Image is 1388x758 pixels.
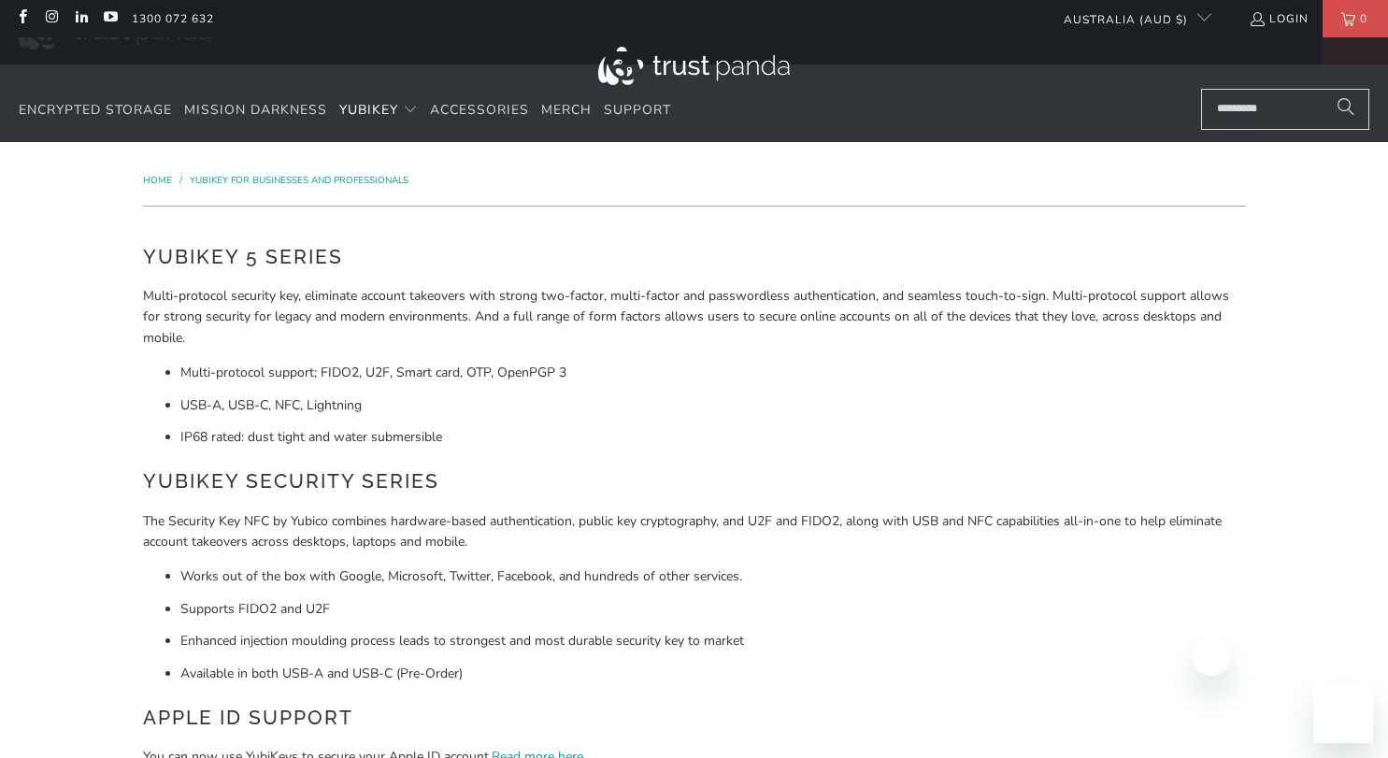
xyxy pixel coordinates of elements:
[19,89,172,133] a: Encrypted Storage
[19,89,671,133] nav: Translation missing: en.navigation.header.main_nav
[541,89,592,133] a: Merch
[184,101,327,119] span: Mission Darkness
[1323,89,1369,130] button: Search
[180,363,1246,383] li: Multi-protocol support; FIDO2, U2F, Smart card, OTP, OpenPGP 3
[43,11,59,26] a: Trust Panda Australia on Instagram
[190,174,408,187] a: YubiKey for Businesses and Professionals
[1193,638,1230,676] iframe: Close message
[143,174,172,187] span: Home
[1201,89,1369,130] input: Search...
[1313,683,1373,743] iframe: Button to launch messaging window
[102,11,118,26] a: Trust Panda Australia on YouTube
[143,703,1246,733] h2: Apple ID Support
[339,89,418,133] summary: YubiKey
[541,101,592,119] span: Merch
[180,599,1246,620] li: Supports FIDO2 and U2F
[184,89,327,133] a: Mission Darkness
[1249,8,1309,29] a: Login
[143,466,1246,496] h2: YubiKey Security Series
[180,566,1246,587] li: Works out of the box with Google, Microsoft, Twitter, Facebook, and hundreds of other services.
[180,395,1246,416] li: USB-A, USB-C, NFC, Lightning
[19,101,172,119] span: Encrypted Storage
[14,11,30,26] a: Trust Panda Australia on Facebook
[143,286,1246,349] p: Multi-protocol security key, eliminate account takeovers with strong two-factor, multi-factor and...
[339,101,398,119] span: YubiKey
[73,11,89,26] a: Trust Panda Australia on LinkedIn
[179,174,182,187] span: /
[143,242,1246,272] h2: YubiKey 5 Series
[604,101,671,119] span: Support
[132,8,214,29] a: 1300 072 632
[430,101,529,119] span: Accessories
[430,89,529,133] a: Accessories
[180,427,1246,448] li: IP68 rated: dust tight and water submersible
[180,631,1246,651] li: Enhanced injection moulding process leads to strongest and most durable security key to market
[143,174,175,187] a: Home
[604,89,671,133] a: Support
[143,511,1246,553] p: The Security Key NFC by Yubico combines hardware-based authentication, public key cryptography, a...
[598,47,790,85] img: Trust Panda Australia
[180,664,1246,684] li: Available in both USB-A and USB-C (Pre-Order)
